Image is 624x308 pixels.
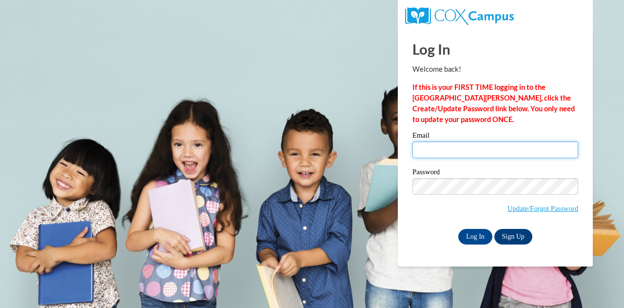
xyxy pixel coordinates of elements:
[412,64,578,75] p: Welcome back!
[405,11,514,20] a: COX Campus
[412,132,578,142] label: Email
[412,168,578,178] label: Password
[412,83,575,123] strong: If this is your FIRST TIME logging in to the [GEOGRAPHIC_DATA][PERSON_NAME], click the Create/Upd...
[507,205,578,212] a: Update/Forgot Password
[494,229,532,245] a: Sign Up
[412,39,578,59] h1: Log In
[405,7,514,25] img: COX Campus
[458,229,492,245] input: Log In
